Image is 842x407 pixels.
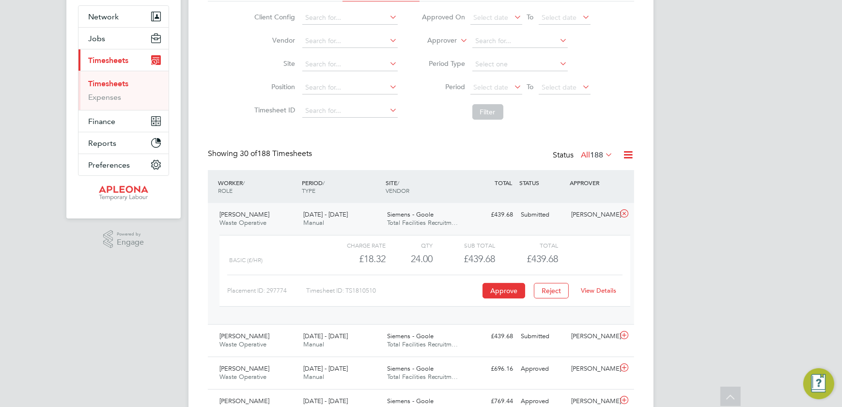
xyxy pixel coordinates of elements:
[218,187,233,194] span: ROLE
[323,251,386,267] div: £18.32
[517,207,567,223] div: Submitted
[302,11,398,25] input: Search for...
[302,187,315,194] span: TYPE
[387,397,434,405] span: Siemens - Goole
[323,239,386,251] div: Charge rate
[303,332,348,340] span: [DATE] - [DATE]
[567,329,618,344] div: [PERSON_NAME]
[567,207,618,223] div: [PERSON_NAME]
[219,210,269,219] span: [PERSON_NAME]
[227,283,306,298] div: Placement ID: 297774
[103,230,144,249] a: Powered byEngage
[524,80,537,93] span: To
[524,11,537,23] span: To
[495,239,558,251] div: Total
[517,361,567,377] div: Approved
[252,36,296,45] label: Vendor
[303,364,348,373] span: [DATE] - [DATE]
[219,364,269,373] span: [PERSON_NAME]
[467,207,517,223] div: £439.68
[303,210,348,219] span: [DATE] - [DATE]
[219,397,269,405] span: [PERSON_NAME]
[99,186,148,201] img: apleona-logo-retina.png
[422,59,466,68] label: Period Type
[88,34,105,43] span: Jobs
[517,174,567,191] div: STATUS
[78,71,169,110] div: Timesheets
[303,397,348,405] span: [DATE] - [DATE]
[302,104,398,118] input: Search for...
[303,340,324,348] span: Manual
[590,150,603,160] span: 188
[229,257,263,264] span: Basic (£/HR)
[219,219,266,227] span: Waste Operative
[386,239,433,251] div: QTY
[387,332,434,340] span: Siemens - Goole
[386,251,433,267] div: 24.00
[517,329,567,344] div: Submitted
[252,13,296,21] label: Client Config
[383,174,467,199] div: SITE
[467,361,517,377] div: £696.16
[78,132,169,154] button: Reports
[78,186,169,201] a: Go to home page
[219,332,269,340] span: [PERSON_NAME]
[567,361,618,377] div: [PERSON_NAME]
[302,58,398,71] input: Search for...
[252,106,296,114] label: Timesheet ID
[299,174,383,199] div: PERIOD
[581,150,613,160] label: All
[78,6,169,27] button: Network
[472,34,568,48] input: Search for...
[542,83,577,92] span: Select date
[303,219,324,227] span: Manual
[88,56,128,65] span: Timesheets
[88,117,115,126] span: Finance
[467,329,517,344] div: £439.68
[219,340,266,348] span: Waste Operative
[387,210,434,219] span: Siemens - Goole
[252,82,296,91] label: Position
[219,373,266,381] span: Waste Operative
[88,93,121,102] a: Expenses
[240,149,312,158] span: 188 Timesheets
[387,219,458,227] span: Total Facilities Recruitm…
[240,149,257,158] span: 30 of
[88,139,116,148] span: Reports
[422,13,466,21] label: Approved On
[303,373,324,381] span: Manual
[472,58,568,71] input: Select one
[78,110,169,132] button: Finance
[581,286,617,295] a: View Details
[495,179,512,187] span: TOTAL
[78,28,169,49] button: Jobs
[472,104,503,120] button: Filter
[88,160,130,170] span: Preferences
[252,59,296,68] label: Site
[803,368,834,399] button: Engage Resource Center
[117,230,144,238] span: Powered by
[323,179,325,187] span: /
[474,13,509,22] span: Select date
[78,49,169,71] button: Timesheets
[483,283,525,298] button: Approve
[422,82,466,91] label: Period
[387,364,434,373] span: Siemens - Goole
[567,174,618,191] div: APPROVER
[306,283,480,298] div: Timesheet ID: TS1810510
[553,149,615,162] div: Status
[208,149,314,159] div: Showing
[414,36,457,46] label: Approver
[397,179,399,187] span: /
[243,179,245,187] span: /
[386,187,409,194] span: VENDOR
[534,283,569,298] button: Reject
[527,253,558,265] span: £439.68
[302,81,398,94] input: Search for...
[433,251,495,267] div: £439.68
[387,340,458,348] span: Total Facilities Recruitm…
[88,12,119,21] span: Network
[542,13,577,22] span: Select date
[117,238,144,247] span: Engage
[387,373,458,381] span: Total Facilities Recruitm…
